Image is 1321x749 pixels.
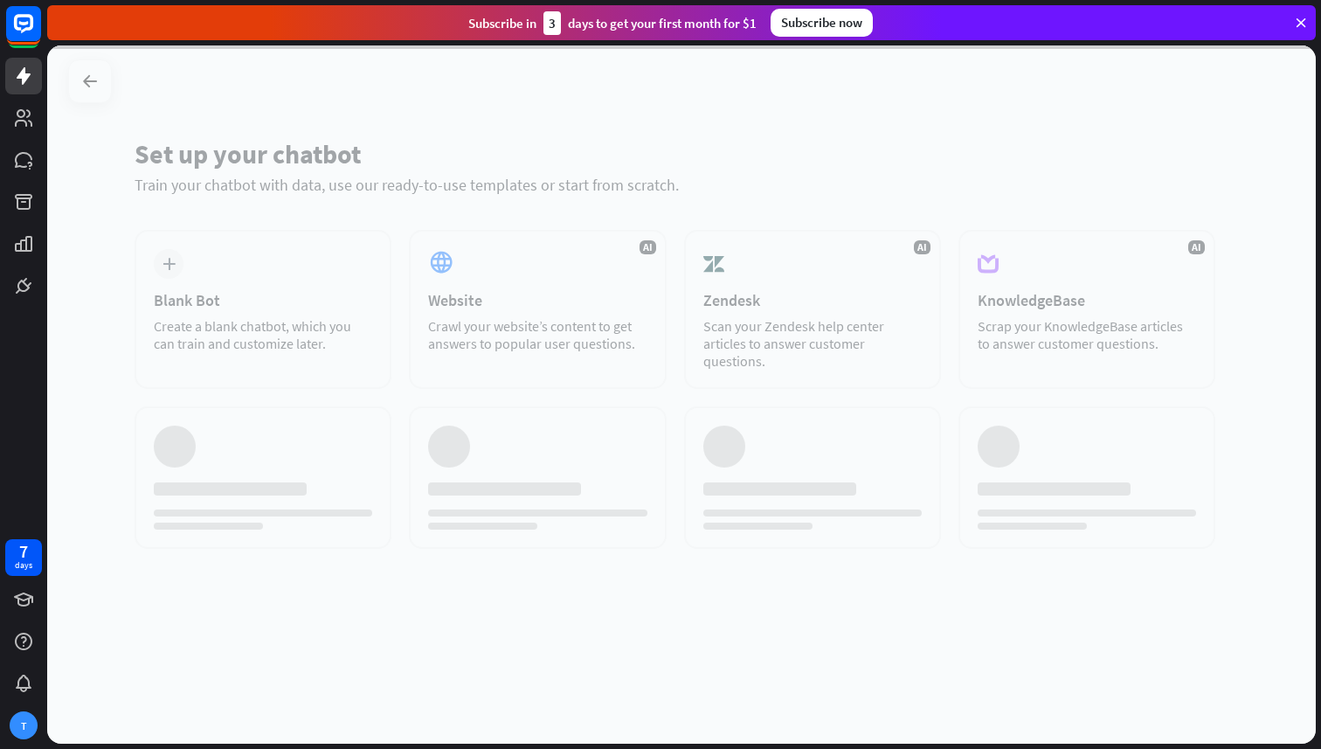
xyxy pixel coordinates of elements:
a: 7 days [5,539,42,576]
div: 7 [19,544,28,559]
div: days [15,559,32,572]
div: T [10,711,38,739]
div: Subscribe now [771,9,873,37]
div: 3 [543,11,561,35]
div: Subscribe in days to get your first month for $1 [468,11,757,35]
